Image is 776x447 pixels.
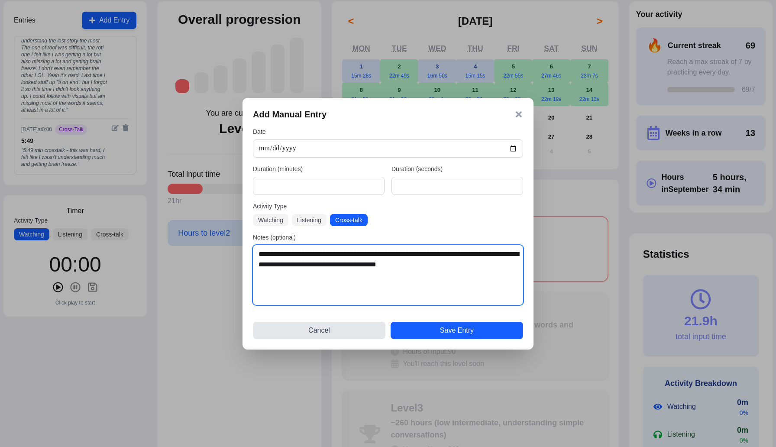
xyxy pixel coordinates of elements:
[292,214,327,226] button: Listening
[253,127,523,136] label: Date
[253,322,385,339] button: Cancel
[330,214,368,226] button: Cross-talk
[253,233,523,242] label: Notes (optional)
[391,165,523,173] label: Duration (seconds)
[253,165,385,173] label: Duration (minutes)
[391,322,523,339] button: Save Entry
[253,214,288,226] button: Watching
[253,108,327,120] h3: Add Manual Entry
[253,202,523,211] label: Activity Type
